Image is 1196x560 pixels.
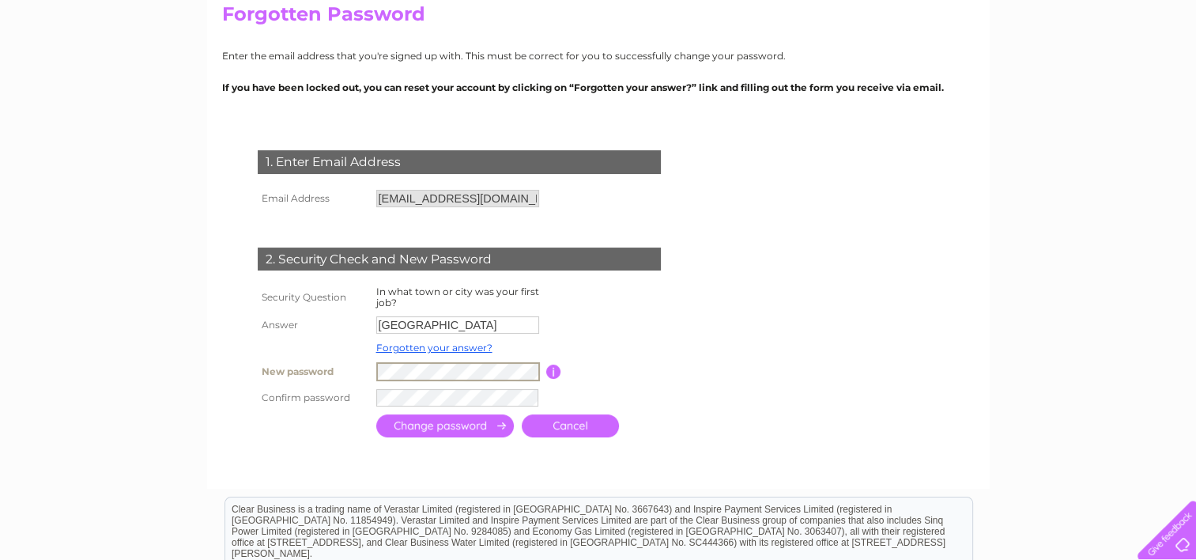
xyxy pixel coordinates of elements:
[376,414,514,437] input: Submit
[254,358,372,385] th: New password
[1148,67,1187,79] a: Contact
[258,150,661,174] div: 1. Enter Email Address
[898,8,1007,28] a: 0333 014 3131
[42,41,123,89] img: logo.png
[1014,67,1049,79] a: Energy
[222,80,975,95] p: If you have been locked out, you can reset your account by clicking on “Forgotten your answer?” l...
[254,312,372,338] th: Answer
[254,385,372,411] th: Confirm password
[1115,67,1138,79] a: Blog
[1058,67,1106,79] a: Telecoms
[975,67,1005,79] a: Water
[222,48,975,63] p: Enter the email address that you're signed up with. This must be correct for you to successfully ...
[376,286,539,308] label: In what town or city was your first job?
[222,3,975,33] h2: Forgotten Password
[546,365,561,379] input: Information
[254,186,372,211] th: Email Address
[258,248,661,271] div: 2. Security Check and New Password
[522,414,619,437] a: Cancel
[254,282,372,312] th: Security Question
[376,342,492,354] a: Forgotten your answer?
[225,9,972,77] div: Clear Business is a trading name of Verastar Limited (registered in [GEOGRAPHIC_DATA] No. 3667643...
